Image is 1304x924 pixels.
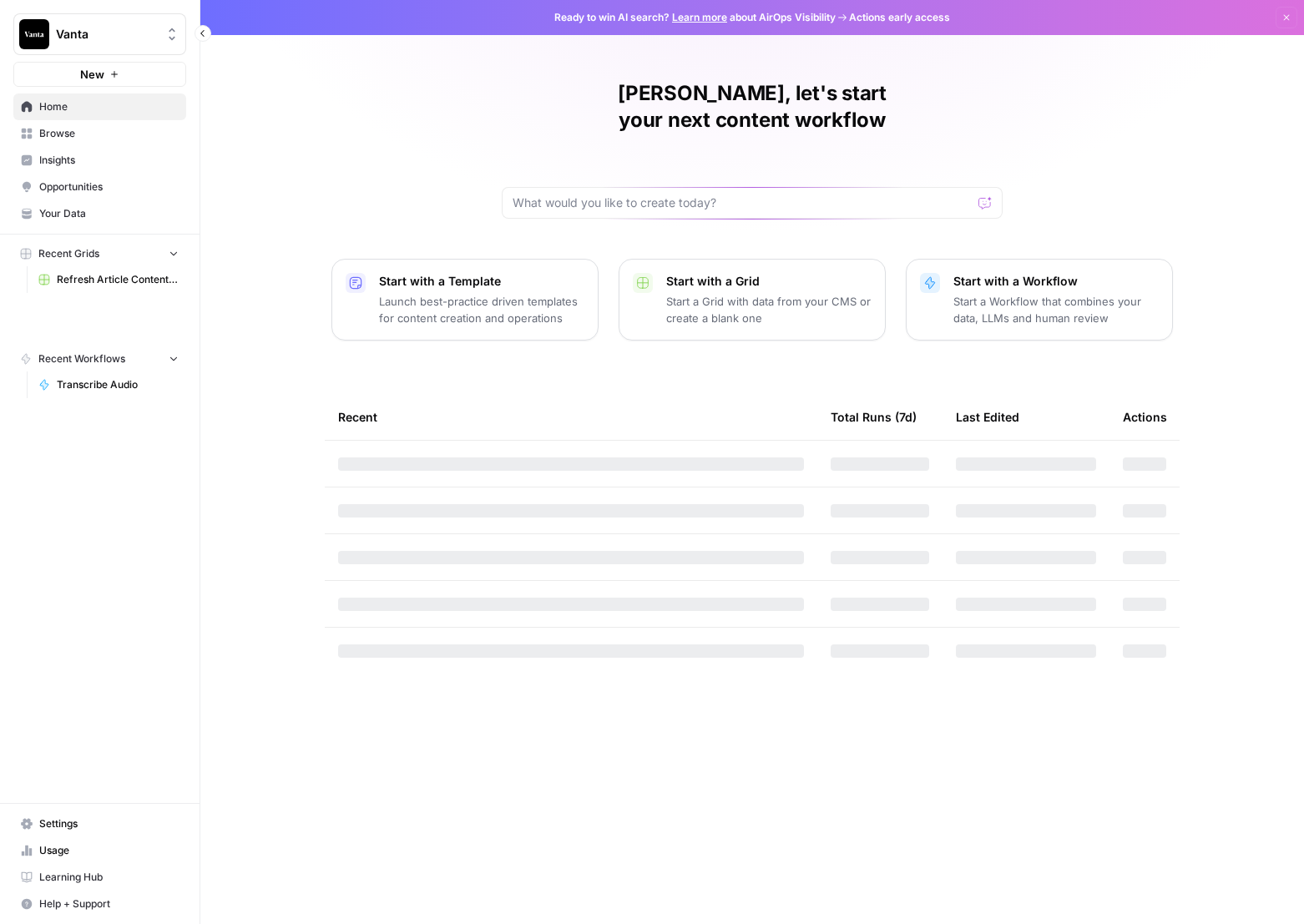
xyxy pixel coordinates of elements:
span: Opportunities [39,179,179,194]
span: New [80,66,104,83]
button: Workspace: Vanta [13,13,186,55]
span: Actions early access [849,10,950,25]
button: New [13,62,186,87]
a: Opportunities [13,174,186,200]
a: Transcribe Audio [31,371,186,398]
div: Recent [338,394,804,440]
a: Browse [13,120,186,147]
button: Start with a WorkflowStart a Workflow that combines your data, LLMs and human review [906,259,1173,341]
span: Home [39,99,179,114]
a: Usage [13,837,186,864]
a: Learning Hub [13,864,186,891]
p: Start a Workflow that combines your data, LLMs and human review [953,293,1159,326]
a: Insights [13,147,186,174]
div: Last Edited [956,394,1019,440]
p: Start a Grid with data from your CMS or create a blank one [666,293,872,326]
p: Start with a Workflow [953,273,1159,290]
div: Total Runs (7d) [831,394,917,440]
button: Recent Grids [13,241,186,266]
a: Your Data [13,200,186,227]
span: Recent Grids [38,246,99,261]
span: Refresh Article Content (+ Webinar Quotes) [57,272,179,287]
p: Start with a Grid [666,273,872,290]
button: Start with a TemplateLaunch best-practice driven templates for content creation and operations [331,259,599,341]
button: Start with a GridStart a Grid with data from your CMS or create a blank one [619,259,886,341]
a: Settings [13,810,186,837]
h1: [PERSON_NAME], let's start your next content workflow [502,80,1003,134]
button: Recent Workflows [13,346,186,371]
span: Browse [39,126,179,141]
a: Refresh Article Content (+ Webinar Quotes) [31,266,186,293]
span: Recent Workflows [38,351,125,366]
span: Transcribe Audio [57,377,179,392]
a: Home [13,93,186,120]
span: Settings [39,816,179,831]
span: Usage [39,843,179,858]
span: Vanta [56,26,157,43]
span: Insights [39,153,179,168]
span: Ready to win AI search? about AirOps Visibility [554,10,836,25]
a: Learn more [672,11,727,23]
span: Learning Hub [39,870,179,885]
p: Launch best-practice driven templates for content creation and operations [379,293,584,326]
input: What would you like to create today? [513,194,972,211]
div: Actions [1123,394,1167,440]
p: Start with a Template [379,273,584,290]
span: Help + Support [39,896,179,911]
img: Vanta Logo [19,19,49,49]
button: Help + Support [13,891,186,917]
span: Your Data [39,206,179,221]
